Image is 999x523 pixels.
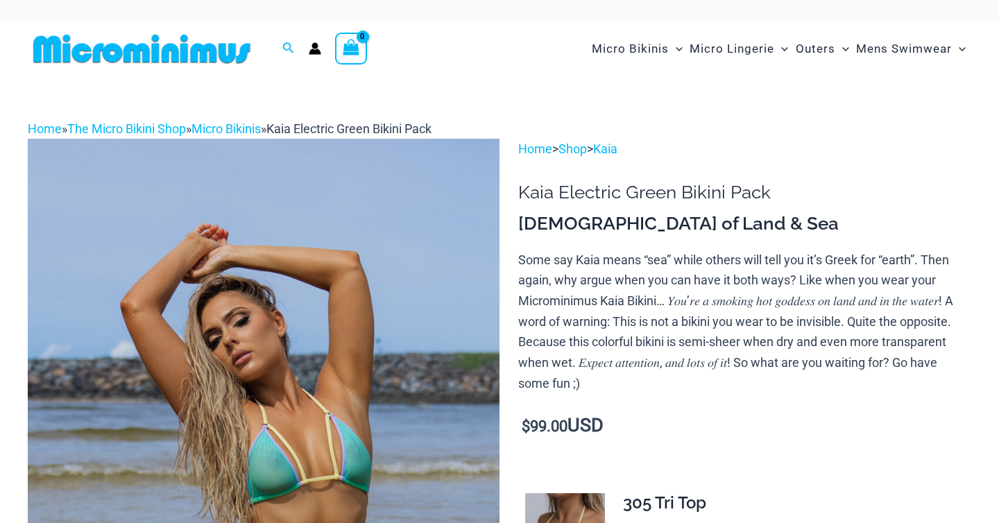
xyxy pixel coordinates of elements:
a: Mens SwimwearMenu ToggleMenu Toggle [853,28,969,70]
p: Some say Kaia means “sea” while others will tell you it’s Greek for “earth”. Then again, why argu... [518,250,971,394]
span: Menu Toggle [669,31,683,67]
a: Kaia [593,142,617,156]
span: Kaia Electric Green Bikini Pack [266,121,432,136]
span: Micro Bikinis [592,31,669,67]
span: Menu Toggle [774,31,788,67]
a: Home [518,142,552,156]
a: The Micro Bikini Shop [67,121,186,136]
span: Outers [796,31,835,67]
a: Micro LingerieMenu ToggleMenu Toggle [686,28,792,70]
span: Mens Swimwear [856,31,952,67]
span: Menu Toggle [835,31,849,67]
img: MM SHOP LOGO FLAT [28,33,256,65]
span: $ [522,418,530,435]
a: Home [28,121,62,136]
span: 305 Tri Top [623,492,706,513]
p: USD [518,415,971,437]
a: View Shopping Cart, empty [335,33,367,65]
span: Menu Toggle [952,31,966,67]
nav: Site Navigation [586,26,971,72]
a: Search icon link [282,40,295,58]
span: » » » [28,121,432,136]
a: Shop [558,142,587,156]
bdi: 99.00 [522,418,567,435]
h1: Kaia Electric Green Bikini Pack [518,182,971,203]
a: Micro BikinisMenu ToggleMenu Toggle [588,28,686,70]
a: Micro Bikinis [191,121,261,136]
a: Account icon link [309,42,321,55]
span: Micro Lingerie [690,31,774,67]
h3: [DEMOGRAPHIC_DATA] of Land & Sea [518,212,971,236]
p: > > [518,139,971,160]
a: OutersMenu ToggleMenu Toggle [792,28,853,70]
